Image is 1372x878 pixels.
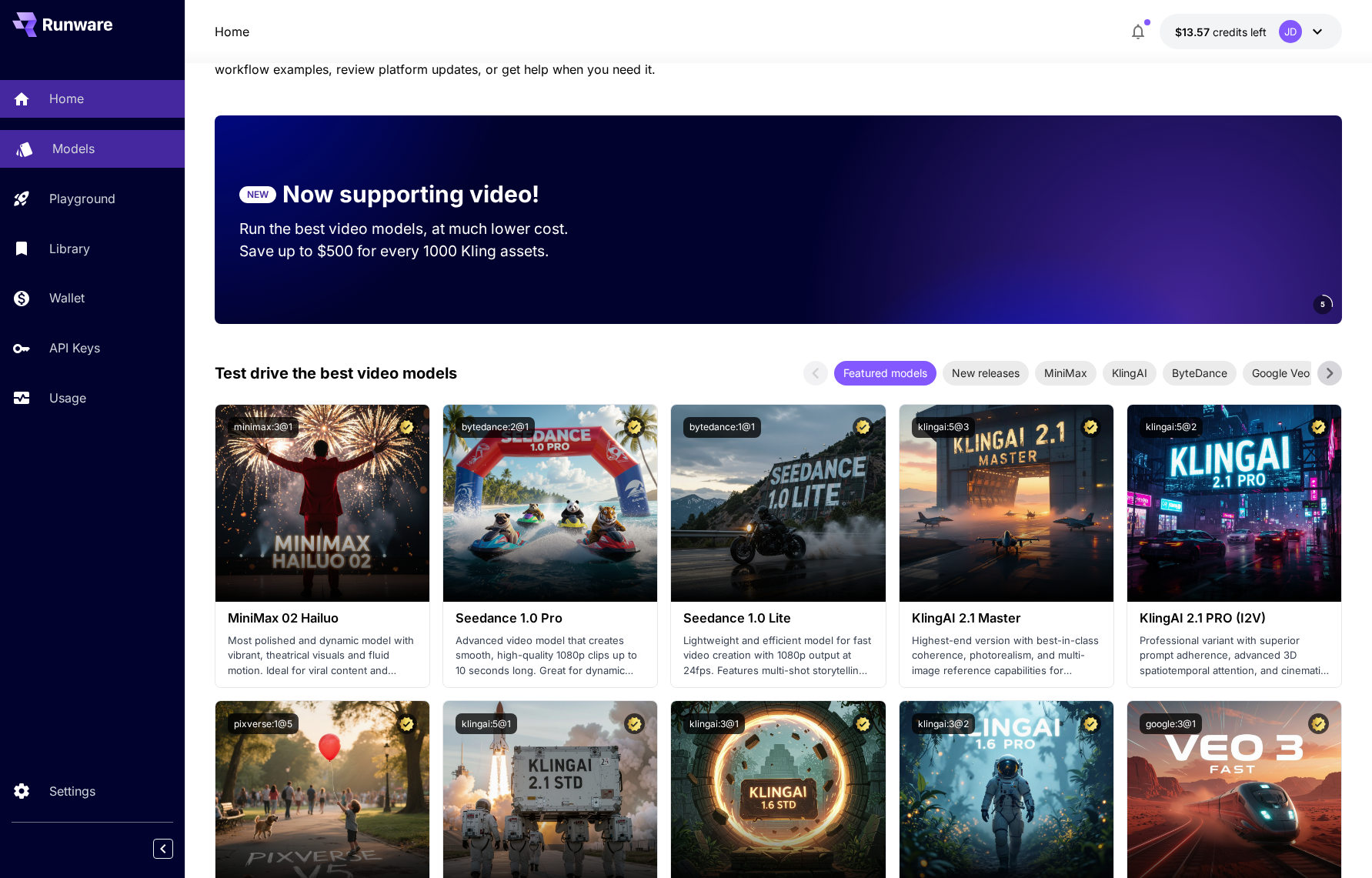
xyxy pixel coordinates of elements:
div: Featured models [834,361,936,386]
button: Collapse sidebar [153,839,173,859]
button: Certified Model – Vetted for best performance and includes a commercial license. [853,417,873,438]
button: minimax:3@1 [228,417,299,438]
a: Home [215,22,249,41]
h3: KlingAI 2.1 Master [912,611,1101,626]
button: bytedance:2@1 [456,417,535,438]
button: Certified Model – Vetted for best performance and includes a commercial license. [624,417,645,438]
nav: breadcrumb [215,22,249,41]
span: Google Veo [1243,365,1319,381]
div: KlingAI [1103,361,1157,386]
p: Now supporting video! [282,177,539,212]
button: Certified Model – Vetted for best performance and includes a commercial license. [1080,713,1101,734]
span: MiniMax [1035,365,1097,381]
button: Certified Model – Vetted for best performance and includes a commercial license. [624,713,645,734]
button: Certified Model – Vetted for best performance and includes a commercial license. [1308,417,1329,438]
img: alt [443,405,657,602]
p: Run the best video models, at much lower cost. [239,218,598,240]
button: klingai:3@2 [912,713,975,734]
div: $13.5702 [1175,24,1267,40]
div: Collapse sidebar [165,835,185,863]
button: Certified Model – Vetted for best performance and includes a commercial license. [396,713,417,734]
button: klingai:5@3 [912,417,975,438]
span: 5 [1320,299,1325,310]
p: Advanced video model that creates smooth, high-quality 1080p clips up to 10 seconds long. Great f... [456,633,645,679]
p: Test drive the best video models [215,362,457,385]
button: pixverse:1@5 [228,713,299,734]
p: Home [49,89,84,108]
div: Google Veo [1243,361,1319,386]
span: New releases [943,365,1029,381]
span: KlingAI [1103,365,1157,381]
p: NEW [247,188,269,202]
img: alt [671,405,885,602]
img: alt [900,405,1113,602]
h3: KlingAI 2.1 PRO (I2V) [1140,611,1329,626]
p: API Keys [49,339,100,357]
img: alt [1127,405,1341,602]
button: klingai:3@1 [683,713,745,734]
button: Certified Model – Vetted for best performance and includes a commercial license. [396,417,417,438]
span: credits left [1213,25,1267,38]
button: Certified Model – Vetted for best performance and includes a commercial license. [1080,417,1101,438]
p: Usage [49,389,86,407]
p: Save up to $500 for every 1000 Kling assets. [239,240,598,262]
button: bytedance:1@1 [683,417,761,438]
p: Lightweight and efficient model for fast video creation with 1080p output at 24fps. Features mult... [683,633,873,679]
button: Certified Model – Vetted for best performance and includes a commercial license. [853,713,873,734]
button: klingai:5@1 [456,713,517,734]
button: klingai:5@2 [1140,417,1203,438]
p: Models [52,139,95,158]
img: alt [215,405,429,602]
h3: Seedance 1.0 Lite [683,611,873,626]
p: Library [49,239,90,258]
button: Certified Model – Vetted for best performance and includes a commercial license. [1308,713,1329,734]
p: Wallet [49,289,85,307]
span: Featured models [834,365,936,381]
div: MiniMax [1035,361,1097,386]
h3: MiniMax 02 Hailuo [228,611,417,626]
p: Highest-end version with best-in-class coherence, photorealism, and multi-image reference capabil... [912,633,1101,679]
button: google:3@1 [1140,713,1202,734]
p: Professional variant with superior prompt adherence, advanced 3D spatiotemporal attention, and ci... [1140,633,1329,679]
div: New releases [943,361,1029,386]
p: Playground [49,189,115,208]
div: ByteDance [1163,361,1237,386]
div: JD [1279,20,1302,43]
span: ByteDance [1163,365,1237,381]
span: $13.57 [1175,25,1213,38]
button: $13.5702JD [1160,14,1342,49]
h3: Seedance 1.0 Pro [456,611,645,626]
p: Most polished and dynamic model with vibrant, theatrical visuals and fluid motion. Ideal for vira... [228,633,417,679]
p: Settings [49,782,95,800]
